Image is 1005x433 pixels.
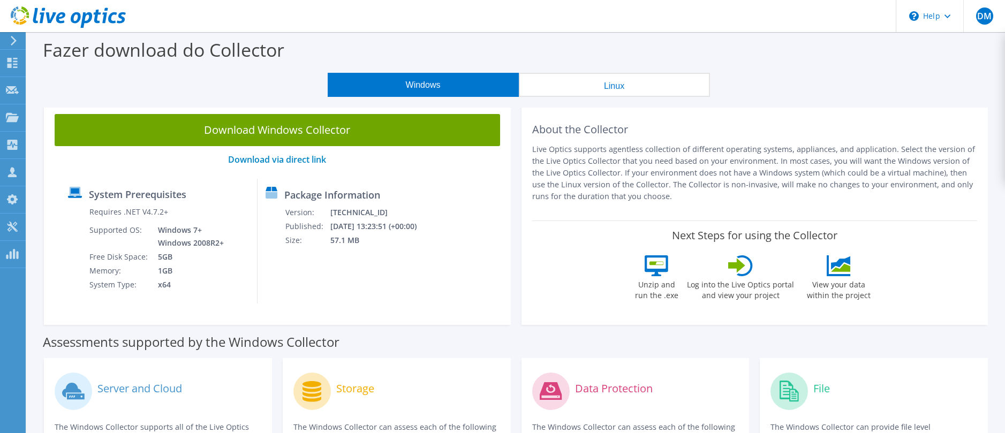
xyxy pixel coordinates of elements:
label: Server and Cloud [97,383,182,394]
label: File [813,383,830,394]
label: System Prerequisites [89,189,186,200]
label: View your data within the project [800,276,877,301]
td: System Type: [89,278,150,292]
label: Assessments supported by the Windows Collector [43,337,339,347]
label: Data Protection [575,383,653,394]
label: Unzip and run the .exe [632,276,681,301]
span: DM [976,7,993,25]
button: Windows [328,73,519,97]
td: Version: [285,206,330,219]
td: Size: [285,233,330,247]
label: Package Information [284,189,380,200]
a: Download via direct link [228,154,326,165]
a: Download Windows Collector [55,114,500,146]
label: Storage [336,383,374,394]
td: Memory: [89,264,150,278]
td: [TECHNICAL_ID] [330,206,430,219]
label: Log into the Live Optics portal and view your project [686,276,795,301]
label: Requires .NET V4.7.2+ [89,207,168,217]
td: Supported OS: [89,223,150,250]
td: [DATE] 13:23:51 (+00:00) [330,219,430,233]
button: Linux [519,73,710,97]
td: Free Disk Space: [89,250,150,264]
td: x64 [150,278,226,292]
td: Windows 7+ Windows 2008R2+ [150,223,226,250]
label: Fazer download do Collector [43,37,284,62]
label: Next Steps for using the Collector [672,229,837,242]
svg: \n [909,11,919,21]
td: 57.1 MB [330,233,430,247]
td: 5GB [150,250,226,264]
td: 1GB [150,264,226,278]
td: Published: [285,219,330,233]
p: Live Optics supports agentless collection of different operating systems, appliances, and applica... [532,143,978,202]
h2: About the Collector [532,123,978,136]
